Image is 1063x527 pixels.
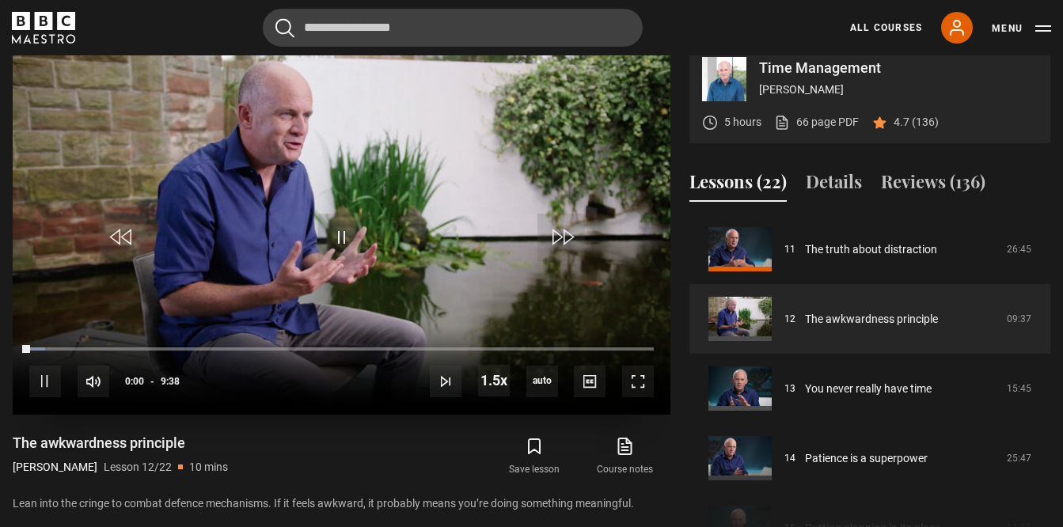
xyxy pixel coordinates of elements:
button: Lessons (22) [689,169,787,202]
p: Time Management [759,61,1038,75]
a: All Courses [850,21,922,35]
span: 9:38 [161,367,180,396]
p: 4.7 (136) [894,114,939,131]
button: Save lesson [489,434,579,480]
span: 0:00 [125,367,144,396]
button: Mute [78,366,109,397]
p: [PERSON_NAME] [759,82,1038,98]
video-js: Video Player [13,44,670,414]
button: Reviews (136) [881,169,985,202]
button: Submit the search query [275,18,294,38]
p: 10 mins [189,459,228,476]
span: auto [526,366,558,397]
h1: The awkwardness principle [13,434,228,453]
button: Captions [574,366,606,397]
a: The truth about distraction [805,241,937,258]
p: Lean into the cringe to combat defence mechanisms. If it feels awkward, it probably means you’re ... [13,495,670,512]
input: Search [263,9,643,47]
a: You never really have time [805,381,932,397]
a: Patience is a superpower [805,450,928,467]
button: Details [806,169,862,202]
a: Course notes [580,434,670,480]
button: Next Lesson [430,366,461,397]
svg: BBC Maestro [12,12,75,44]
a: The awkwardness principle [805,311,938,328]
button: Playback Rate [478,365,510,396]
p: 5 hours [724,114,761,131]
div: Progress Bar [29,347,654,351]
div: Current quality: 720p [526,366,558,397]
button: Pause [29,366,61,397]
span: - [150,376,154,387]
a: 66 page PDF [774,114,859,131]
p: [PERSON_NAME] [13,459,97,476]
p: Lesson 12/22 [104,459,172,476]
button: Fullscreen [622,366,654,397]
button: Toggle navigation [992,21,1051,36]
